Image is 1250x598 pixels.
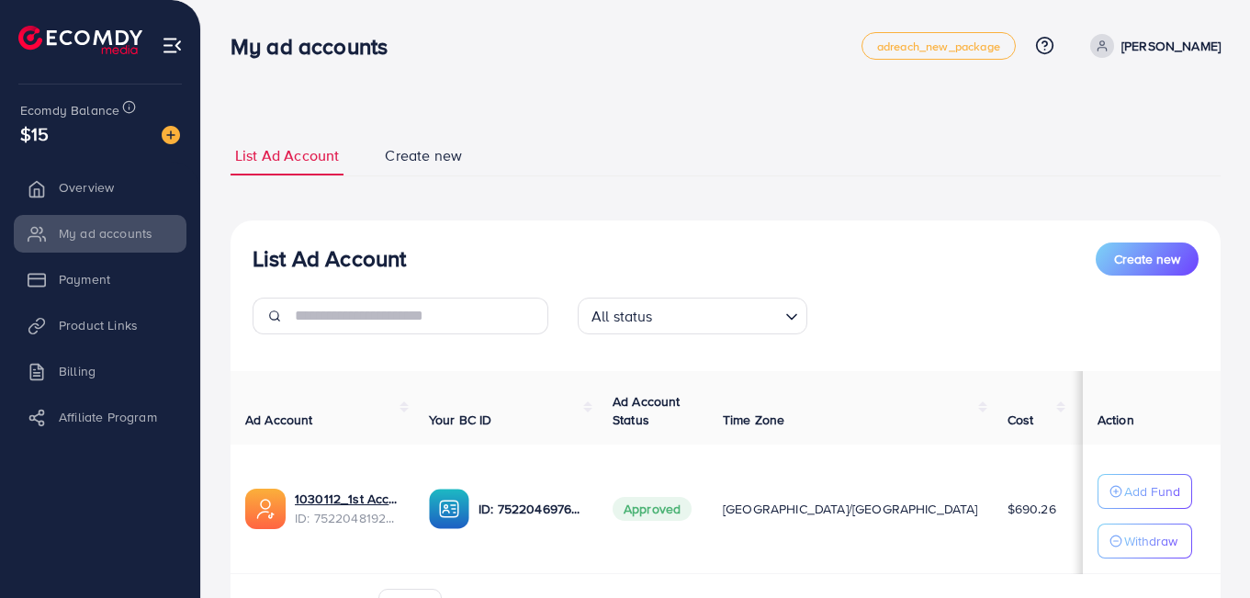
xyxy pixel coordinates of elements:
p: ID: 7522046976930856968 [479,498,583,520]
p: Add Fund [1124,480,1180,502]
span: Ecomdy Balance [20,101,119,119]
span: Approved [613,497,692,521]
img: ic-ads-acc.e4c84228.svg [245,489,286,529]
span: Cost [1008,411,1034,429]
span: adreach_new_package [877,40,1000,52]
img: ic-ba-acc.ded83a64.svg [429,489,469,529]
span: All status [588,303,657,330]
img: logo [18,26,142,54]
a: 1030112_1st Account | Zohaib Bhai_1751363330022 [295,490,400,508]
a: [PERSON_NAME] [1083,34,1221,58]
div: <span class='underline'>1030112_1st Account | Zohaib Bhai_1751363330022</span></br>75220481922933... [295,490,400,527]
p: [PERSON_NAME] [1121,35,1221,57]
button: Withdraw [1098,524,1192,559]
span: Create new [385,145,462,166]
img: image [162,126,180,144]
h3: List Ad Account [253,245,406,272]
img: menu [162,35,183,56]
button: Add Fund [1098,474,1192,509]
span: ID: 7522048192293355537 [295,509,400,527]
button: Create new [1096,243,1199,276]
input: Search for option [659,299,778,330]
a: adreach_new_package [861,32,1016,60]
h3: My ad accounts [231,33,402,60]
span: List Ad Account [235,145,339,166]
span: Action [1098,411,1134,429]
span: $690.26 [1008,500,1056,518]
span: Ad Account Status [613,392,681,429]
span: Create new [1114,250,1180,268]
span: Time Zone [723,411,784,429]
span: [GEOGRAPHIC_DATA]/[GEOGRAPHIC_DATA] [723,500,978,518]
p: Withdraw [1124,530,1177,552]
span: $15 [20,120,49,147]
span: Ad Account [245,411,313,429]
span: Your BC ID [429,411,492,429]
div: Search for option [578,298,807,334]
